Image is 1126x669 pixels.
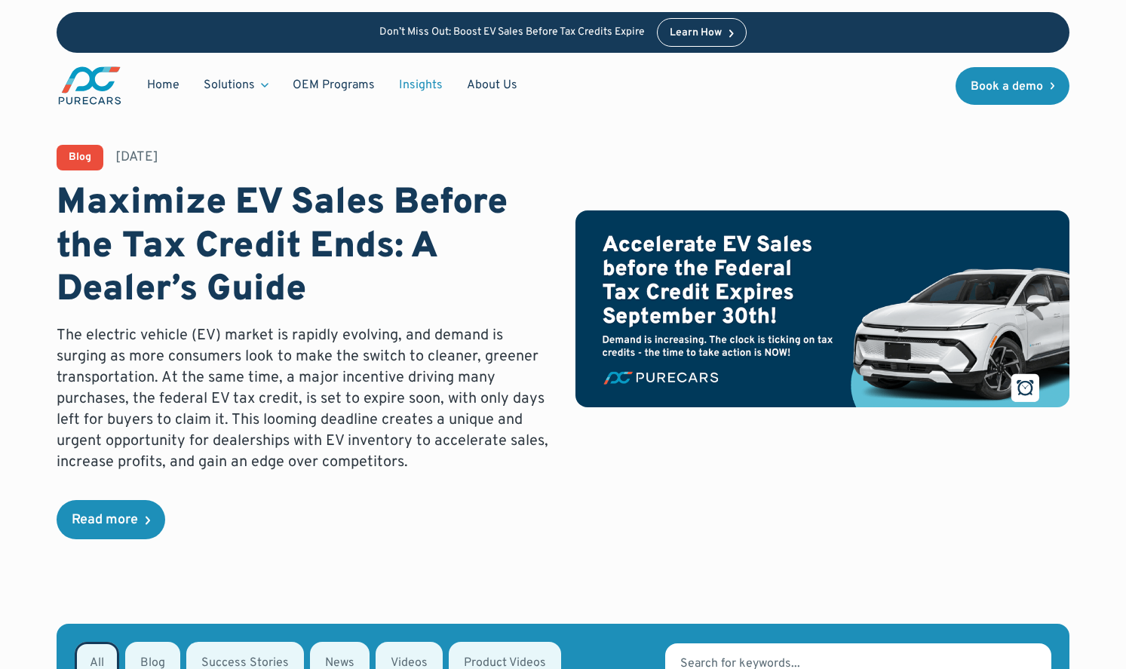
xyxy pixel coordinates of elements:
[204,77,255,94] div: Solutions
[135,71,192,100] a: Home
[281,71,387,100] a: OEM Programs
[57,65,123,106] a: main
[72,514,138,527] div: Read more
[956,67,1070,105] a: Book a demo
[455,71,529,100] a: About Us
[670,28,722,38] div: Learn How
[657,18,747,47] a: Learn How
[971,81,1043,93] div: Book a demo
[57,65,123,106] img: purecars logo
[57,500,165,539] a: Read more
[387,71,455,100] a: Insights
[57,183,551,313] h1: Maximize EV Sales Before the Tax Credit Ends: A Dealer’s Guide
[57,325,551,473] p: The electric vehicle (EV) market is rapidly evolving, and demand is surging as more consumers loo...
[69,152,91,163] div: Blog
[115,148,158,167] div: [DATE]
[379,26,645,39] p: Don’t Miss Out: Boost EV Sales Before Tax Credits Expire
